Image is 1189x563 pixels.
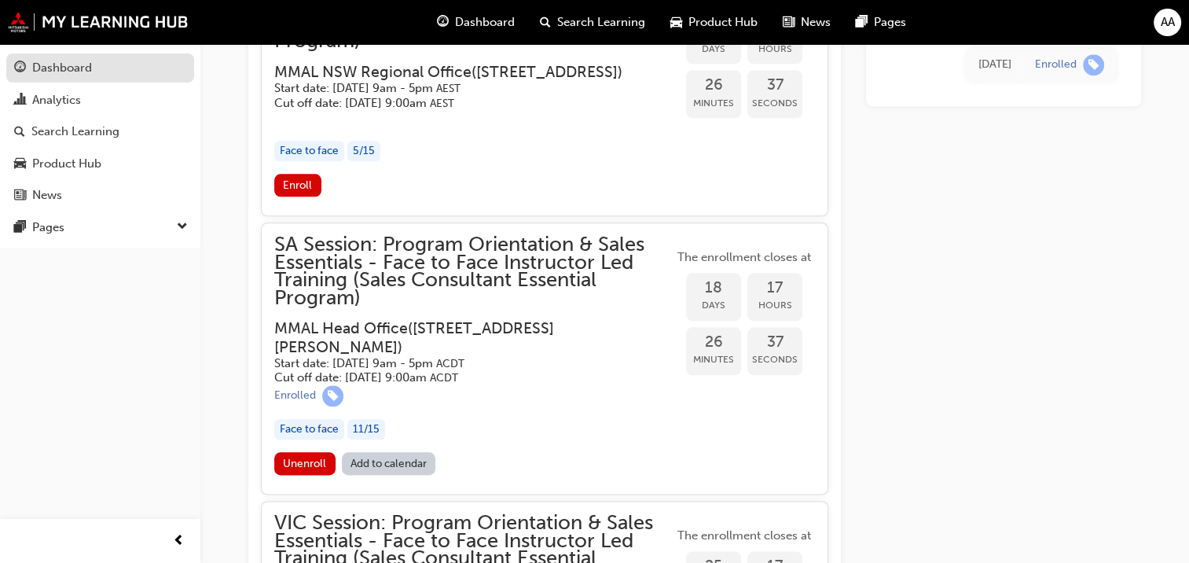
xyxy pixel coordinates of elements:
[6,213,194,242] button: Pages
[6,149,194,178] a: Product Hub
[6,117,194,146] a: Search Learning
[783,13,795,32] span: news-icon
[1083,54,1104,75] span: learningRecordVerb_ENROLL-icon
[32,91,81,109] div: Analytics
[686,333,741,351] span: 26
[342,452,436,475] a: Add to calendar
[801,13,831,31] span: News
[673,527,815,545] span: The enrollment closes at
[274,388,316,403] div: Enrolled
[347,419,385,440] div: 11 / 15
[540,13,551,32] span: search-icon
[424,6,527,39] a: guage-iconDashboard
[658,6,770,39] a: car-iconProduct Hub
[455,13,515,31] span: Dashboard
[686,296,741,315] span: Days
[274,419,344,440] div: Face to face
[978,56,1011,74] div: Tue Aug 19 2025 14:55:19 GMT+0930 (Australian Central Standard Time)
[283,178,312,192] span: Enroll
[14,61,26,75] span: guage-icon
[283,457,326,470] span: Unenroll
[686,94,741,112] span: Minutes
[747,94,802,112] span: Seconds
[14,189,26,203] span: news-icon
[14,157,26,171] span: car-icon
[527,6,658,39] a: search-iconSearch Learning
[686,40,741,58] span: Days
[32,186,62,204] div: News
[8,12,189,32] img: mmal
[274,63,648,81] h3: MMAL NSW Regional Office ( [STREET_ADDRESS] )
[673,248,815,267] span: The enrollment closes at
[843,6,919,39] a: pages-iconPages
[686,351,741,369] span: Minutes
[747,351,802,369] span: Seconds
[436,82,461,95] span: Australian Eastern Standard Time AEST
[32,59,92,77] div: Dashboard
[1035,57,1077,72] div: Enrolled
[1161,13,1175,31] span: AA
[31,123,119,141] div: Search Learning
[274,81,648,96] h5: Start date: [DATE] 9am - 5pm
[437,13,449,32] span: guage-icon
[1154,9,1181,36] button: AA
[430,371,458,385] span: Australian Central Daylight Time ACDT
[747,333,802,351] span: 37
[430,97,454,110] span: Australian Eastern Standard Time AEST
[274,452,336,475] button: Unenroll
[747,40,802,58] span: Hours
[274,236,815,481] button: SA Session: Program Orientation & Sales Essentials - Face to Face Instructor Led Training (Sales ...
[6,86,194,115] a: Analytics
[274,319,648,356] h3: MMAL Head Office ( [STREET_ADDRESS][PERSON_NAME] )
[874,13,906,31] span: Pages
[347,141,380,162] div: 5 / 15
[6,181,194,210] a: News
[274,370,648,385] h5: Cut off date: [DATE] 9:00am
[686,279,741,297] span: 18
[322,385,343,407] span: learningRecordVerb_ENROLL-icon
[770,6,843,39] a: news-iconNews
[274,236,673,307] span: SA Session: Program Orientation & Sales Essentials - Face to Face Instructor Led Training (Sales ...
[6,50,194,213] button: DashboardAnalyticsSearch LearningProduct HubNews
[14,125,25,139] span: search-icon
[747,279,802,297] span: 17
[14,94,26,108] span: chart-icon
[688,13,758,31] span: Product Hub
[32,155,101,173] div: Product Hub
[14,221,26,235] span: pages-icon
[856,13,868,32] span: pages-icon
[557,13,645,31] span: Search Learning
[6,53,194,83] a: Dashboard
[686,76,741,94] span: 26
[177,217,188,237] span: down-icon
[274,96,648,111] h5: Cut off date: [DATE] 9:00am
[32,219,64,237] div: Pages
[670,13,682,32] span: car-icon
[274,141,344,162] div: Face to face
[436,357,464,370] span: Australian Central Daylight Time ACDT
[747,296,802,315] span: Hours
[274,174,321,197] button: Enroll
[274,356,648,371] h5: Start date: [DATE] 9am - 5pm
[747,76,802,94] span: 37
[173,532,185,551] span: prev-icon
